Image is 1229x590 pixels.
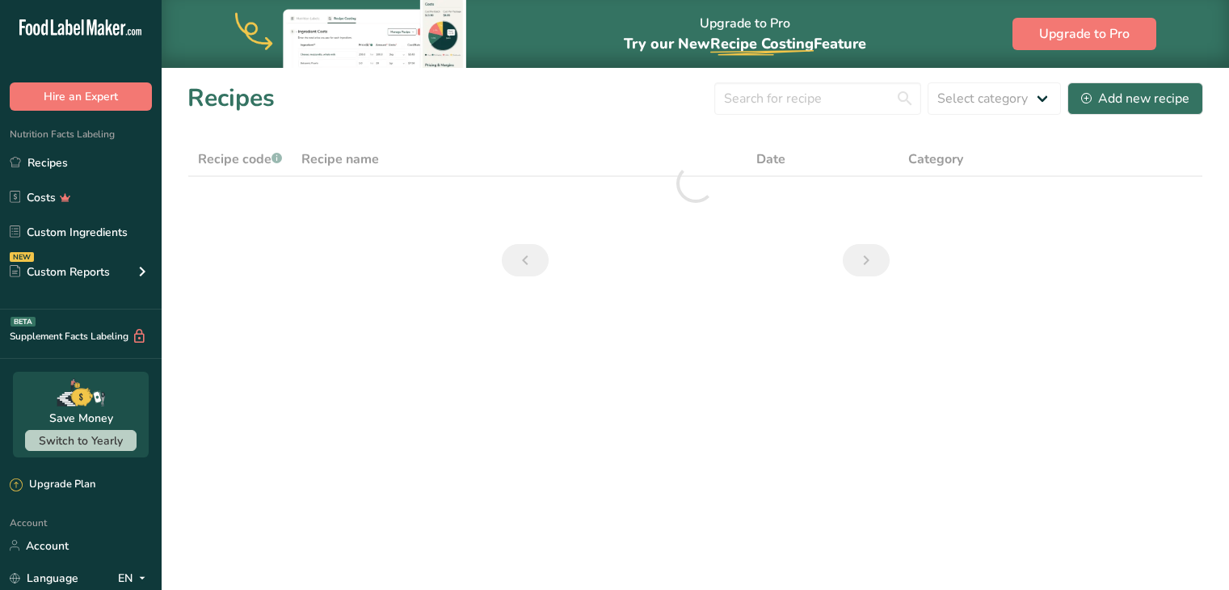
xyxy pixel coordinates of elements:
span: Try our New Feature [624,34,866,53]
button: Upgrade to Pro [1012,18,1156,50]
span: Upgrade to Pro [1039,24,1130,44]
span: Switch to Yearly [39,433,123,449]
div: BETA [11,317,36,327]
button: Switch to Yearly [25,430,137,451]
div: Upgrade Plan [10,477,95,493]
a: Previous page [502,244,549,276]
div: Add new recipe [1081,89,1189,108]
input: Search for recipe [714,82,921,115]
div: Custom Reports [10,263,110,280]
div: Save Money [49,410,113,427]
span: Recipe Costing [710,34,814,53]
div: NEW [10,252,34,262]
button: Hire an Expert [10,82,152,111]
h1: Recipes [187,80,275,116]
div: Upgrade to Pro [624,1,866,68]
button: Add new recipe [1067,82,1203,115]
div: EN [118,568,152,588]
a: Next page [843,244,890,276]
